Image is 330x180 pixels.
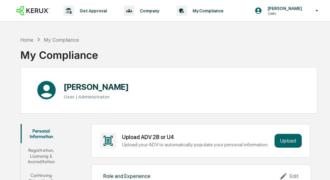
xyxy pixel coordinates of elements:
[17,6,50,15] img: logo
[275,134,302,148] button: Upload
[103,173,151,179] div: Role and Experience
[262,6,306,11] p: [PERSON_NAME]
[134,8,163,13] p: Company
[122,134,272,140] div: Upload ADV 2B or U4
[64,82,129,92] h1: [PERSON_NAME]
[262,11,306,16] p: Users
[20,37,33,43] div: Home
[187,8,227,13] p: My Compliance
[44,37,79,43] div: My Compliance
[122,142,272,147] div: Upload your ADV to automatically populate your personal information.
[20,43,98,61] div: My Compliance
[64,94,129,99] h3: User | Administrator
[74,8,110,13] p: Get Approval
[21,143,62,168] button: Registration, Licensing & Accreditation
[21,124,62,144] button: Personal Information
